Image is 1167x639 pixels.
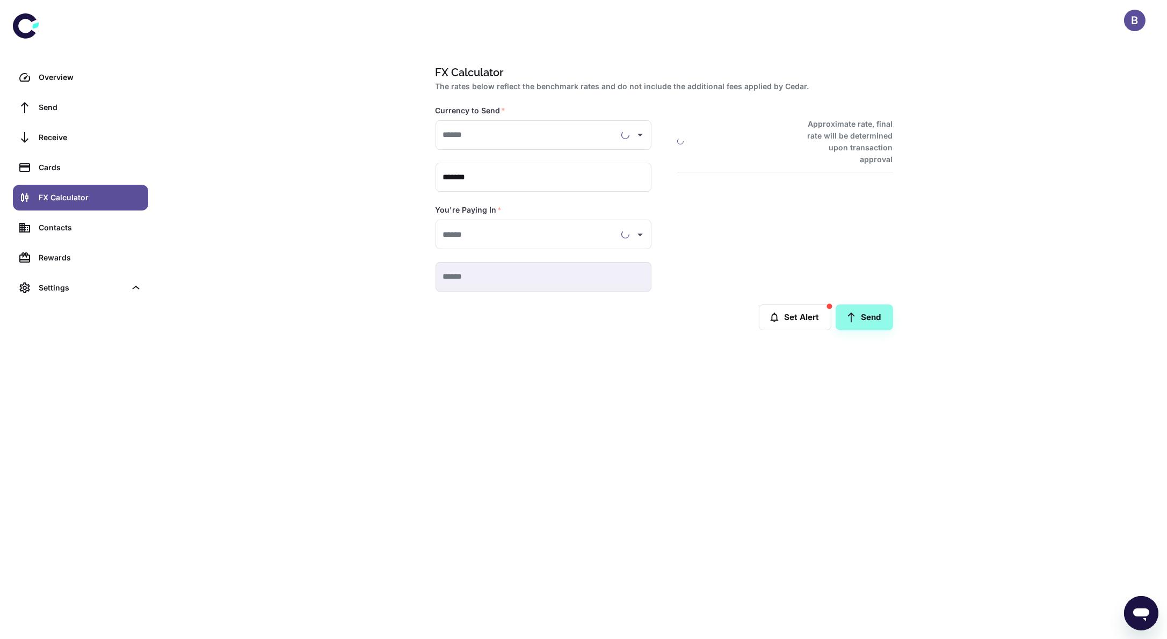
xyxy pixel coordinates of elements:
button: Open [633,127,648,142]
iframe: Button to launch messaging window [1124,596,1158,630]
div: Cards [39,162,142,173]
div: Rewards [39,252,142,264]
div: Settings [13,275,148,301]
label: You're Paying In [436,205,502,215]
button: Open [633,227,648,242]
a: Overview [13,64,148,90]
a: Send [836,304,893,330]
label: Currency to Send [436,105,506,116]
a: FX Calculator [13,185,148,210]
a: Rewards [13,245,148,271]
a: Receive [13,125,148,150]
h6: Approximate rate, final rate will be determined upon transaction approval [796,118,893,165]
a: Send [13,95,148,120]
a: Cards [13,155,148,180]
button: B [1124,10,1146,31]
div: Settings [39,282,126,294]
div: Overview [39,71,142,83]
div: Send [39,101,142,113]
button: Set Alert [759,304,831,330]
div: Contacts [39,222,142,234]
h1: FX Calculator [436,64,889,81]
div: FX Calculator [39,192,142,204]
div: Receive [39,132,142,143]
a: Contacts [13,215,148,241]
